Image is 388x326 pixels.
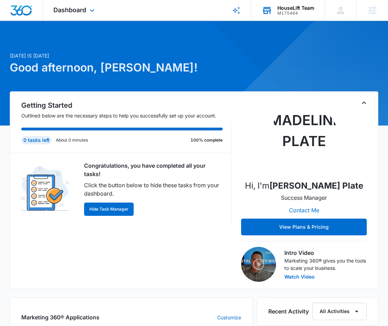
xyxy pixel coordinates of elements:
[217,314,241,321] a: Customize
[21,136,52,144] div: 0 tasks left
[284,249,367,257] h3: Intro Video
[284,274,315,279] button: Watch Video
[268,307,309,316] h6: Recent Activity
[21,100,231,111] h2: Getting Started
[53,6,86,14] span: Dashboard
[245,180,363,192] p: Hi, I'm
[282,202,326,219] button: Contact Me
[10,59,253,76] h1: Good afternoon, [PERSON_NAME]!
[84,203,134,216] button: Hide Task Manager
[21,313,99,321] h2: Marketing 360® Applications
[10,52,253,59] p: [DATE] is [DATE]
[360,99,368,107] button: Toggle Collapse
[269,181,363,191] strong: [PERSON_NAME] Plate
[281,194,327,202] p: Success Manager
[241,247,276,282] img: Intro Video
[312,303,367,320] button: All Activities
[21,112,231,119] p: Outlined below are the necessary steps to help you successfully set up your account.
[277,11,314,16] div: account id
[56,137,88,143] p: About 0 minutes
[284,257,367,272] p: Marketing 360® gives you the tools to scale your business.
[277,5,314,11] div: account name
[84,161,223,178] p: Congratulations, you have completed all your tasks!
[191,137,223,143] p: 100% complete
[269,104,339,174] img: Madeline Plate
[241,219,367,235] button: View Plans & Pricing
[84,181,223,198] p: Click the button below to hide these tasks from your dashboard.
